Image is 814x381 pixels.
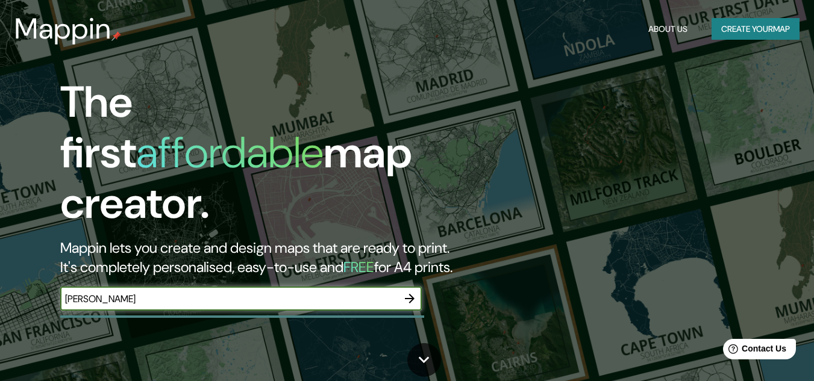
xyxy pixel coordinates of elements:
h5: FREE [343,258,374,276]
h2: Mappin lets you create and design maps that are ready to print. It's completely personalised, eas... [60,238,468,277]
h3: Mappin [14,12,111,46]
button: About Us [643,18,692,40]
img: mappin-pin [111,31,121,41]
h1: The first map creator. [60,77,468,238]
iframe: Help widget launcher [707,334,801,368]
h1: affordable [136,125,324,181]
button: Create yourmap [712,18,800,40]
input: Choose your favourite place [60,292,398,306]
